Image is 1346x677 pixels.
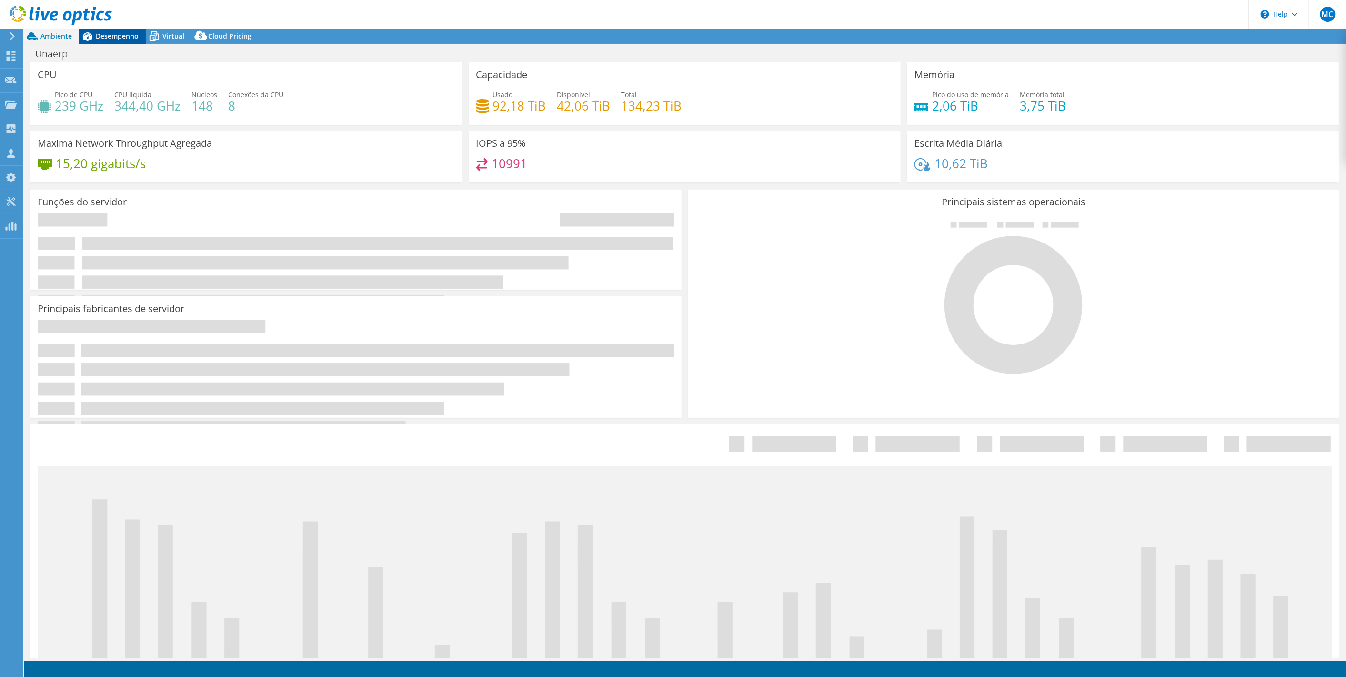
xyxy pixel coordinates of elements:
h3: Capacidade [476,70,528,80]
h3: Principais sistemas operacionais [695,197,1332,207]
span: Virtual [162,31,184,40]
h4: 344,40 GHz [114,101,181,111]
h3: CPU [38,70,57,80]
h4: 2,06 TiB [932,101,1009,111]
span: Usado [493,90,513,99]
h1: Unaerp [31,49,82,59]
h3: Memória [914,70,954,80]
span: Ambiente [40,31,72,40]
span: Pico de CPU [55,90,92,99]
h4: 15,20 gigabits/s [56,158,146,169]
h4: 148 [191,101,217,111]
span: Conexões da CPU [228,90,283,99]
h4: 10,62 TiB [934,158,988,169]
h4: 92,18 TiB [493,101,546,111]
h4: 134,23 TiB [622,101,682,111]
span: Desempenho [96,31,139,40]
h3: Principais fabricantes de servidor [38,303,184,314]
h4: 8 [228,101,283,111]
h4: 42,06 TiB [557,101,611,111]
span: Total [622,90,637,99]
span: Núcleos [191,90,217,99]
h4: 10991 [492,158,527,169]
h3: IOPS a 95% [476,138,526,149]
svg: \n [1261,10,1269,19]
h3: Escrita Média Diária [914,138,1002,149]
span: Memória total [1020,90,1065,99]
h3: Funções do servidor [38,197,127,207]
span: Pico do uso de memória [932,90,1009,99]
span: Disponível [557,90,591,99]
h3: Maxima Network Throughput Agregada [38,138,212,149]
span: CPU líquida [114,90,151,99]
h4: 3,75 TiB [1020,101,1066,111]
h4: 239 GHz [55,101,103,111]
span: MC [1320,7,1336,22]
span: Cloud Pricing [208,31,251,40]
